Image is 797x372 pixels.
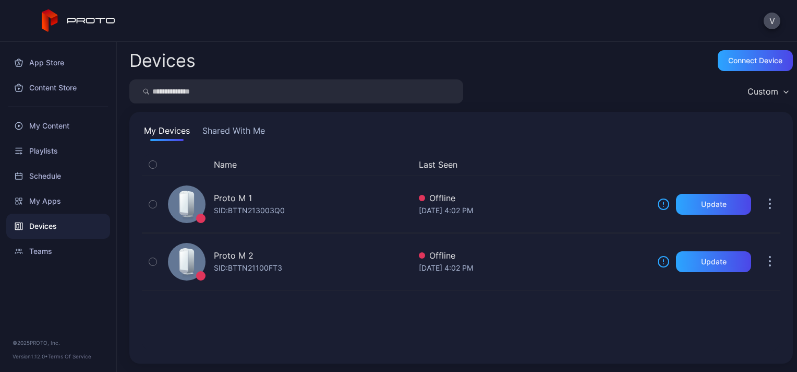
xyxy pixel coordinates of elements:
[419,158,645,171] button: Last Seen
[676,194,751,215] button: Update
[764,13,780,29] button: V
[214,249,253,262] div: Proto M 2
[6,75,110,100] a: Content Store
[742,79,793,103] button: Custom
[6,138,110,164] a: Playlists
[214,262,282,274] div: SID: BTTN21100FT3
[6,239,110,264] a: Teams
[718,50,793,71] button: Connect device
[200,124,267,141] button: Shared With Me
[6,50,110,75] a: App Store
[419,192,649,204] div: Offline
[419,249,649,262] div: Offline
[6,214,110,239] a: Devices
[48,353,91,359] a: Terms Of Service
[701,258,727,266] div: Update
[701,200,727,208] div: Update
[728,56,782,65] div: Connect device
[6,189,110,214] a: My Apps
[419,204,649,217] div: [DATE] 4:02 PM
[214,158,237,171] button: Name
[13,353,48,359] span: Version 1.12.0 •
[653,158,747,171] div: Update Device
[142,124,192,141] button: My Devices
[676,251,751,272] button: Update
[747,86,778,97] div: Custom
[214,192,252,204] div: Proto M 1
[759,158,780,171] div: Options
[6,164,110,189] a: Schedule
[419,262,649,274] div: [DATE] 4:02 PM
[6,113,110,138] a: My Content
[214,204,285,217] div: SID: BTTN213003Q0
[13,339,104,347] div: © 2025 PROTO, Inc.
[129,51,196,70] h2: Devices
